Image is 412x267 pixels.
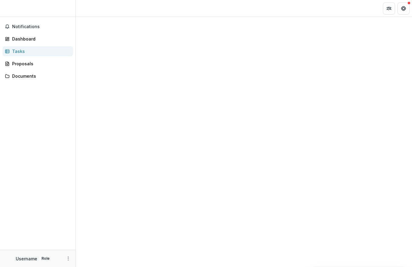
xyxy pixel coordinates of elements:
[2,22,73,31] button: Notifications
[65,255,72,262] button: More
[2,46,73,56] a: Tasks
[40,256,51,261] p: Role
[2,59,73,69] a: Proposals
[12,36,68,42] div: Dashboard
[2,71,73,81] a: Documents
[12,60,68,67] div: Proposals
[397,2,410,15] button: Get Help
[12,24,71,29] span: Notifications
[2,34,73,44] a: Dashboard
[12,48,68,54] div: Tasks
[383,2,395,15] button: Partners
[12,73,68,79] div: Documents
[16,256,37,262] p: Username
